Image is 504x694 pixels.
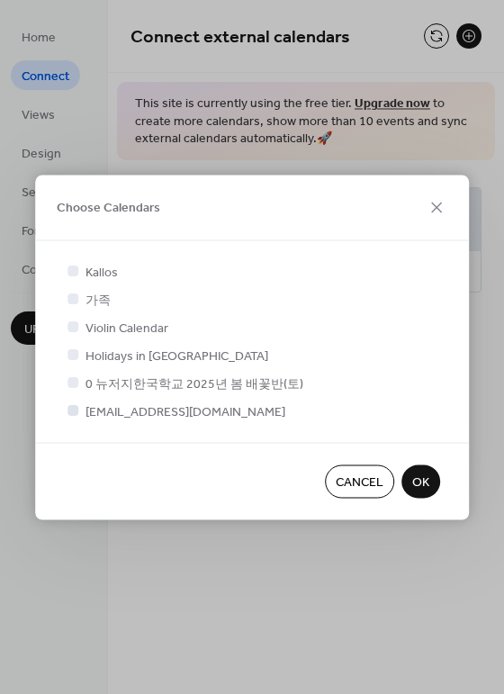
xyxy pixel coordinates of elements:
button: OK [401,464,440,498]
span: [EMAIL_ADDRESS][DOMAIN_NAME] [85,403,285,422]
button: Cancel [325,464,394,498]
span: OK [412,473,429,492]
span: 0 뉴저지한국학교 2025년 봄 배꽃반(토) [85,375,303,394]
span: Cancel [336,473,383,492]
span: Violin Calendar [85,320,168,338]
span: 가족 [85,292,111,311]
span: Holidays in [GEOGRAPHIC_DATA] [85,347,268,366]
span: Choose Calendars [57,199,160,218]
span: Kallos [85,264,118,283]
